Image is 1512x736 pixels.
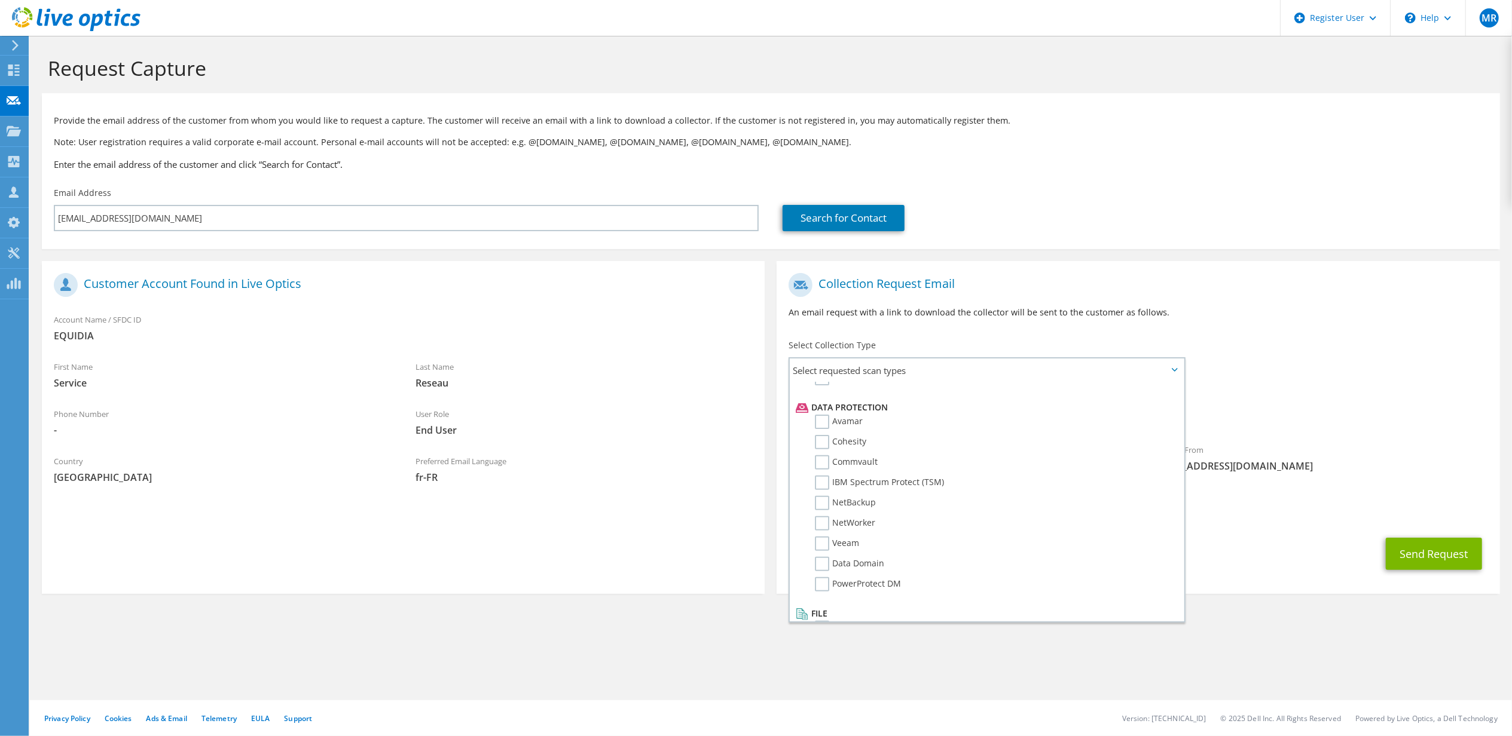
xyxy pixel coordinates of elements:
[404,354,765,395] div: Last Name
[42,401,404,443] div: Phone Number
[42,449,404,490] div: Country
[815,621,862,635] label: Dossier
[1122,713,1206,723] li: Version: [TECHNICAL_ID]
[42,354,404,395] div: First Name
[815,476,944,490] label: IBM Spectrum Protect (TSM)
[54,187,111,199] label: Email Address
[815,536,859,551] label: Veeam
[54,471,392,484] span: [GEOGRAPHIC_DATA]
[44,713,90,723] a: Privacy Policy
[1138,437,1500,479] div: Sender & From
[815,435,866,449] label: Cohesity
[1355,713,1498,723] li: Powered by Live Optics, a Dell Technology
[815,455,878,470] label: Commvault
[815,496,876,510] label: NetBackup
[416,471,753,484] span: fr-FR
[54,329,753,342] span: EQUIDIA
[1480,8,1499,27] span: MR
[54,158,1488,171] h3: Enter the email address of the customer and click “Search for Contact”.
[815,516,875,530] label: NetWorker
[789,339,876,351] label: Select Collection Type
[105,713,132,723] a: Cookies
[416,424,753,437] span: End User
[1405,13,1416,23] svg: \n
[1150,459,1488,473] span: [EMAIL_ADDRESS][DOMAIN_NAME]
[789,306,1487,319] p: An email request with a link to download the collector will be sent to the customer as follows.
[251,713,270,723] a: EULA
[416,376,753,390] span: Reseau
[284,713,312,723] a: Support
[789,273,1482,297] h1: Collection Request Email
[777,437,1138,479] div: To
[201,713,237,723] a: Telemetry
[54,136,1488,149] p: Note: User registration requires a valid corporate e-mail account. Personal e-mail accounts will ...
[42,307,765,348] div: Account Name / SFDC ID
[54,376,392,390] span: Service
[54,273,747,297] h1: Customer Account Found in Live Optics
[783,205,905,231] a: Search for Contact
[54,114,1488,127] p: Provide the email address of the customer from whom you would like to request a capture. The cust...
[1221,713,1341,723] li: © 2025 Dell Inc. All Rights Reserved
[815,577,901,591] label: PowerProtect DM
[777,484,1499,526] div: CC & Reply To
[404,449,765,490] div: Preferred Email Language
[404,401,765,443] div: User Role
[48,56,1488,81] h1: Request Capture
[815,557,884,571] label: Data Domain
[146,713,187,723] a: Ads & Email
[815,415,863,429] label: Avamar
[790,358,1184,382] span: Select requested scan types
[1386,538,1482,570] button: Send Request
[793,400,1178,415] li: Data Protection
[777,387,1499,431] div: Requested Collections
[54,424,392,437] span: -
[793,606,1178,621] li: File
